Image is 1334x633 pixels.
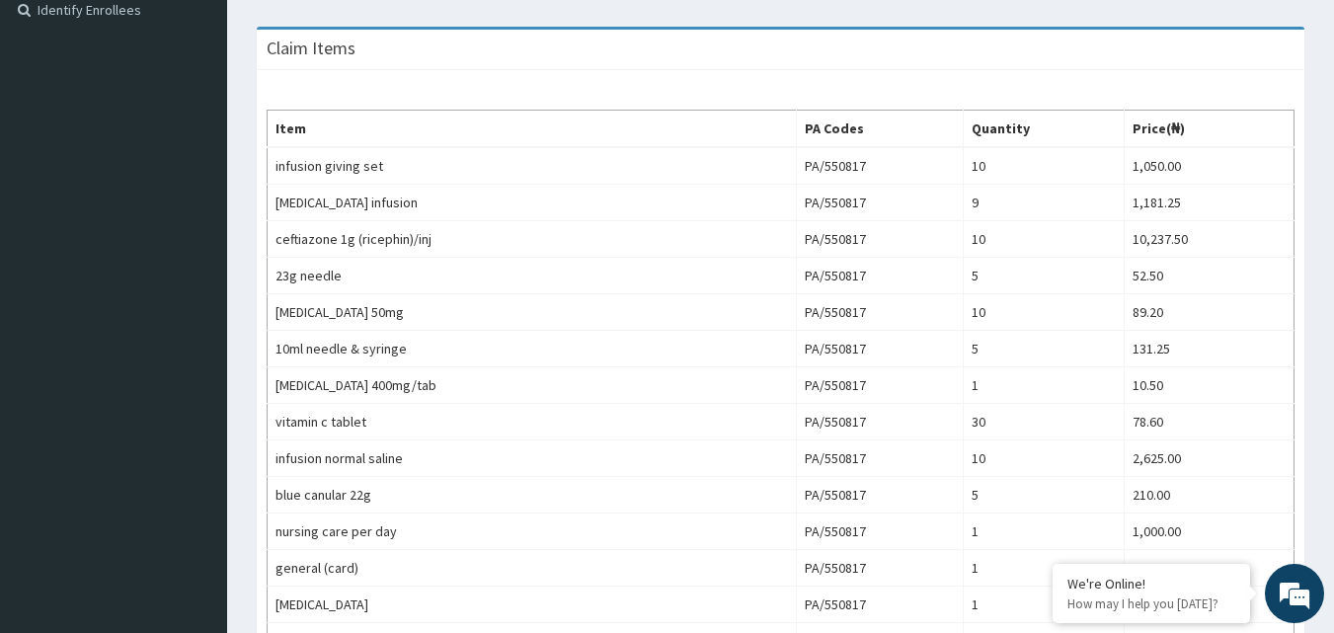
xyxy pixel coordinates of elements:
[1125,147,1295,185] td: 1,050.00
[1125,258,1295,294] td: 52.50
[964,514,1125,550] td: 1
[1067,575,1235,593] div: We're Online!
[1125,331,1295,367] td: 131.25
[797,331,964,367] td: PA/550817
[1125,294,1295,331] td: 89.20
[797,477,964,514] td: PA/550817
[964,185,1125,221] td: 9
[268,587,797,623] td: [MEDICAL_DATA]
[964,331,1125,367] td: 5
[268,294,797,331] td: [MEDICAL_DATA] 50mg
[268,258,797,294] td: 23g needle
[797,147,964,185] td: PA/550817
[964,477,1125,514] td: 5
[1125,404,1295,440] td: 78.60
[1067,595,1235,612] p: How may I help you today?
[268,477,797,514] td: blue canular 22g
[268,111,797,148] th: Item
[268,185,797,221] td: [MEDICAL_DATA] infusion
[1125,550,1295,587] td: 500.00
[797,587,964,623] td: PA/550817
[964,404,1125,440] td: 30
[103,111,332,136] div: Chat with us now
[964,550,1125,587] td: 1
[324,10,371,57] div: Minimize live chat window
[797,258,964,294] td: PA/550817
[267,40,355,57] h3: Claim Items
[268,331,797,367] td: 10ml needle & syringe
[115,191,273,390] span: We're online!
[797,221,964,258] td: PA/550817
[797,440,964,477] td: PA/550817
[1125,111,1295,148] th: Price(₦)
[1125,514,1295,550] td: 1,000.00
[268,550,797,587] td: general (card)
[964,367,1125,404] td: 1
[268,221,797,258] td: ceftiazone 1g (ricephin)/inj
[797,294,964,331] td: PA/550817
[797,514,964,550] td: PA/550817
[797,185,964,221] td: PA/550817
[797,111,964,148] th: PA Codes
[268,404,797,440] td: vitamin c tablet
[797,367,964,404] td: PA/550817
[964,440,1125,477] td: 10
[1125,185,1295,221] td: 1,181.25
[268,514,797,550] td: nursing care per day
[1125,440,1295,477] td: 2,625.00
[797,550,964,587] td: PA/550817
[37,99,80,148] img: d_794563401_company_1708531726252_794563401
[268,147,797,185] td: infusion giving set
[964,111,1125,148] th: Quantity
[1125,367,1295,404] td: 10.50
[964,258,1125,294] td: 5
[10,423,376,492] textarea: Type your message and hit 'Enter'
[1125,477,1295,514] td: 210.00
[797,404,964,440] td: PA/550817
[964,147,1125,185] td: 10
[964,294,1125,331] td: 10
[268,440,797,477] td: infusion normal saline
[964,587,1125,623] td: 1
[964,221,1125,258] td: 10
[1125,221,1295,258] td: 10,237.50
[268,367,797,404] td: [MEDICAL_DATA] 400mg/tab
